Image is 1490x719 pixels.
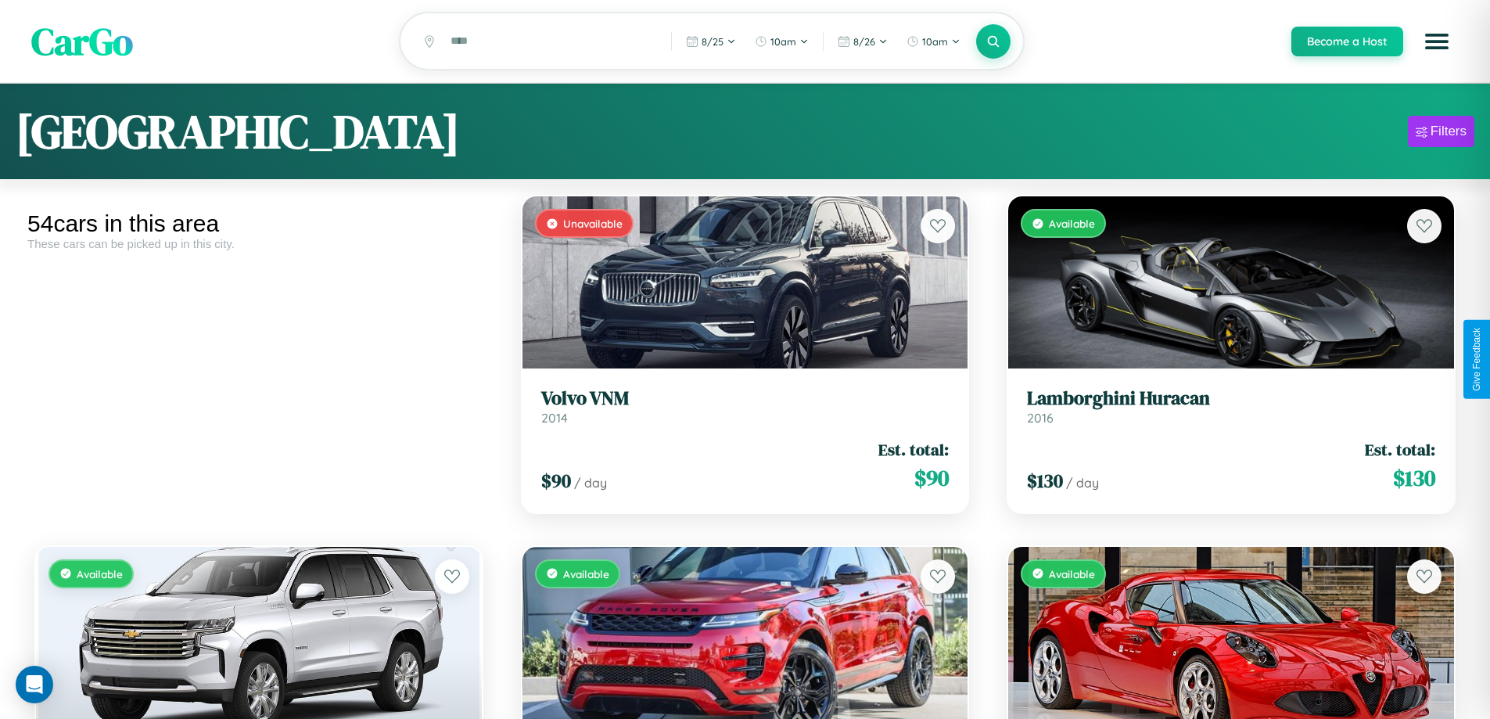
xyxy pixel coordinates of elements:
[563,567,609,581] span: Available
[702,35,723,48] span: 8 / 25
[878,438,949,461] span: Est. total:
[1027,468,1063,494] span: $ 130
[574,475,607,491] span: / day
[541,468,571,494] span: $ 90
[1415,20,1459,63] button: Open menu
[1393,462,1435,494] span: $ 130
[1027,387,1435,426] a: Lamborghini Huracan2016
[914,462,949,494] span: $ 90
[1365,438,1435,461] span: Est. total:
[853,35,875,48] span: 8 / 26
[1291,27,1403,56] button: Become a Host
[922,35,948,48] span: 10am
[541,387,950,426] a: Volvo VNM2014
[1471,328,1482,391] div: Give Feedback
[1049,217,1095,230] span: Available
[77,567,123,581] span: Available
[1408,116,1474,147] button: Filters
[31,16,133,67] span: CarGo
[1027,410,1054,426] span: 2016
[1049,567,1095,581] span: Available
[541,410,568,426] span: 2014
[16,99,460,164] h1: [GEOGRAPHIC_DATA]
[563,217,623,230] span: Unavailable
[27,210,490,237] div: 54 cars in this area
[1066,475,1099,491] span: / day
[27,237,490,250] div: These cars can be picked up in this city.
[541,387,950,410] h3: Volvo VNM
[1431,124,1467,139] div: Filters
[770,35,796,48] span: 10am
[678,29,744,54] button: 8/25
[747,29,817,54] button: 10am
[16,666,53,703] div: Open Intercom Messenger
[899,29,968,54] button: 10am
[830,29,896,54] button: 8/26
[1027,387,1435,410] h3: Lamborghini Huracan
